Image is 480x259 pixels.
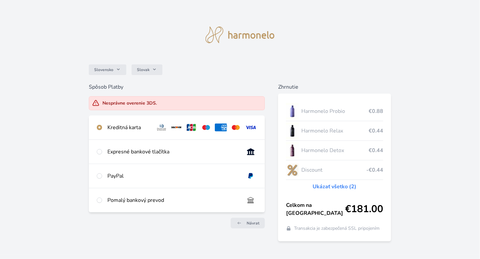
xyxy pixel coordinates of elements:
[230,124,242,131] img: mc.svg
[245,148,257,156] img: onlineBanking_SK.svg
[286,162,299,178] img: discount-lo.png
[369,107,383,115] span: €0.88
[301,146,369,154] span: Harmonelo Detox
[286,201,345,217] span: Celkom na [GEOGRAPHIC_DATA]
[206,27,274,43] img: logo.svg
[301,127,369,135] span: Harmonelo Relax
[132,64,162,75] button: Slovak
[155,124,168,131] img: diners.svg
[102,100,157,107] div: Nesprávne overenie 3DS.
[94,67,113,72] span: Slovensko
[137,67,150,72] span: Slovak
[286,142,299,159] img: DETOX_se_stinem_x-lo.jpg
[245,124,257,131] img: visa.svg
[369,146,383,154] span: €0.44
[107,172,239,180] div: PayPal
[247,220,260,226] span: Návrat
[170,124,183,131] img: discover.svg
[369,127,383,135] span: €0.44
[286,103,299,120] img: CLEAN_PROBIO_se_stinem_x-lo.jpg
[89,64,126,75] button: Slovensko
[107,124,150,131] div: Kreditná karta
[366,166,383,174] span: -€0.44
[107,148,239,156] div: Expresné bankové tlačítka
[278,83,391,91] h6: Zhrnutie
[185,124,198,131] img: jcb.svg
[301,166,366,174] span: Discount
[245,196,257,204] img: bankTransfer_IBAN.svg
[215,124,227,131] img: amex.svg
[301,107,369,115] span: Harmonelo Probio
[200,124,212,131] img: maestro.svg
[245,172,257,180] img: paypal.svg
[89,83,265,91] h6: Spôsob Platby
[345,203,383,215] span: €181.00
[294,225,380,232] span: Transakcia je zabezpečená SSL pripojením
[313,183,357,191] a: Ukázať všetko (2)
[231,218,265,228] a: Návrat
[286,123,299,139] img: CLEAN_RELAX_se_stinem_x-lo.jpg
[107,196,239,204] div: Pomalý bankový prevod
